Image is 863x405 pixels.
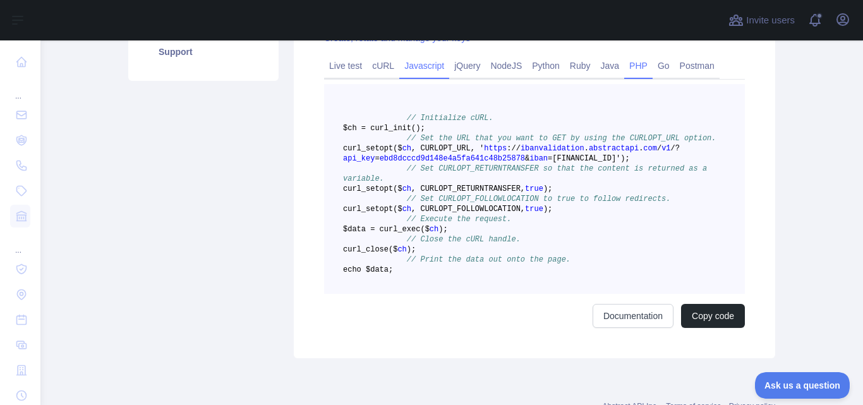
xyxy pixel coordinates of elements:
[407,245,411,254] span: )
[10,230,30,255] div: ...
[548,184,552,193] span: ;
[361,184,402,193] span: _setopt($
[657,144,661,153] span: /
[653,56,675,76] a: Go
[596,56,625,76] a: Java
[343,245,361,254] span: curl
[361,144,402,153] span: _setopt($
[625,154,630,163] span: ;
[375,154,379,163] span: =
[397,245,406,254] span: ch
[367,56,399,76] a: cURL
[548,205,552,214] span: ;
[389,124,420,133] span: _init()
[527,56,565,76] a: Python
[411,205,525,214] span: , CURLOPT_FOLLOWLOCATION,
[343,144,361,153] span: curl
[407,255,570,264] span: // Print the data out onto the page.
[399,56,449,76] a: Javascript
[485,56,527,76] a: NodeJS
[361,205,402,214] span: _setopt($
[661,144,670,153] span: v1
[407,215,512,224] span: // Execute the request.
[402,184,411,193] span: ch
[143,38,263,66] a: Support
[525,184,543,193] span: true
[343,124,389,133] span: $ch = curl
[402,205,411,214] span: ch
[681,304,745,328] button: Copy code
[511,144,516,153] span: /
[324,56,367,76] a: Live test
[589,144,639,153] span: abstractapi
[343,225,397,234] span: $data = curl
[343,184,361,193] span: curl
[543,184,548,193] span: )
[361,245,398,254] span: _close($
[639,144,643,153] span: .
[10,76,30,101] div: ...
[343,154,375,163] span: api_key
[755,372,850,399] iframe: Toggle Customer Support
[543,205,548,214] span: )
[521,144,584,153] span: ibanvalidation
[643,144,657,153] span: com
[343,164,711,183] span: // Set CURLOPT_RETURNTRANSFER so that the content is returned as a variable.
[343,265,393,274] span: echo $data;
[675,144,680,153] span: ?
[411,184,525,193] span: , CURLOPT_RETURNTRANSFER,
[407,235,521,244] span: // Close the cURL handle.
[529,154,548,163] span: iban
[726,10,797,30] button: Invite users
[402,144,411,153] span: ch
[507,144,511,153] span: :
[525,154,529,163] span: &
[548,154,625,163] span: =[FINANCIAL_ID]')
[343,205,361,214] span: curl
[624,56,653,76] a: PHP
[407,195,671,203] span: // Set CURLOPT_FOLLOWLOCATION to true to follow redirects.
[746,13,795,28] span: Invite users
[411,245,416,254] span: ;
[593,304,673,328] a: Documentation
[420,124,425,133] span: ;
[671,144,675,153] span: /
[438,225,443,234] span: )
[411,144,484,153] span: , CURLOPT_URL, '
[443,225,447,234] span: ;
[516,144,521,153] span: /
[407,134,716,143] span: // Set the URL that you want to GET by using the CURLOPT_URL option.
[484,144,507,153] span: https
[397,225,429,234] span: _exec($
[565,56,596,76] a: Ruby
[525,205,543,214] span: true
[430,225,438,234] span: ch
[407,114,493,123] span: // Initialize cURL.
[584,144,589,153] span: .
[380,154,525,163] span: ebd8dcccd9d148e4a5fa641c48b25878
[449,56,485,76] a: jQuery
[675,56,720,76] a: Postman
